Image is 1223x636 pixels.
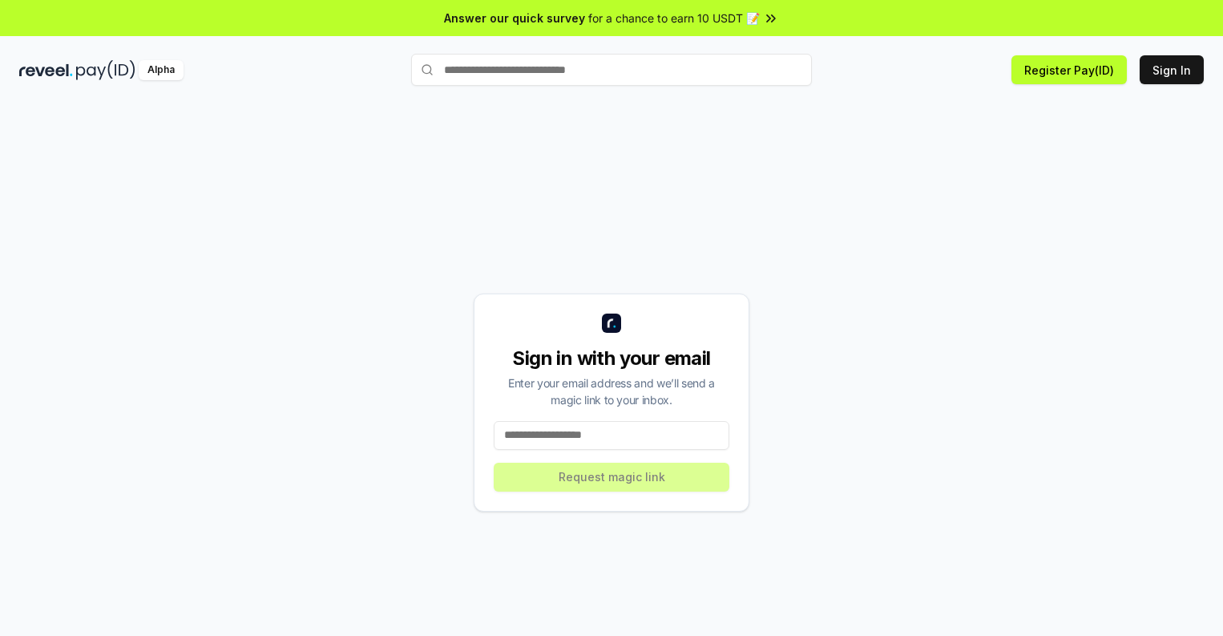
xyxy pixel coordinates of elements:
img: logo_small [602,314,621,333]
img: reveel_dark [19,60,73,80]
button: Register Pay(ID) [1011,55,1127,84]
div: Sign in with your email [494,346,729,371]
div: Alpha [139,60,184,80]
span: for a chance to earn 10 USDT 📝 [588,10,760,26]
button: Sign In [1140,55,1204,84]
img: pay_id [76,60,135,80]
span: Answer our quick survey [444,10,585,26]
div: Enter your email address and we’ll send a magic link to your inbox. [494,375,729,408]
